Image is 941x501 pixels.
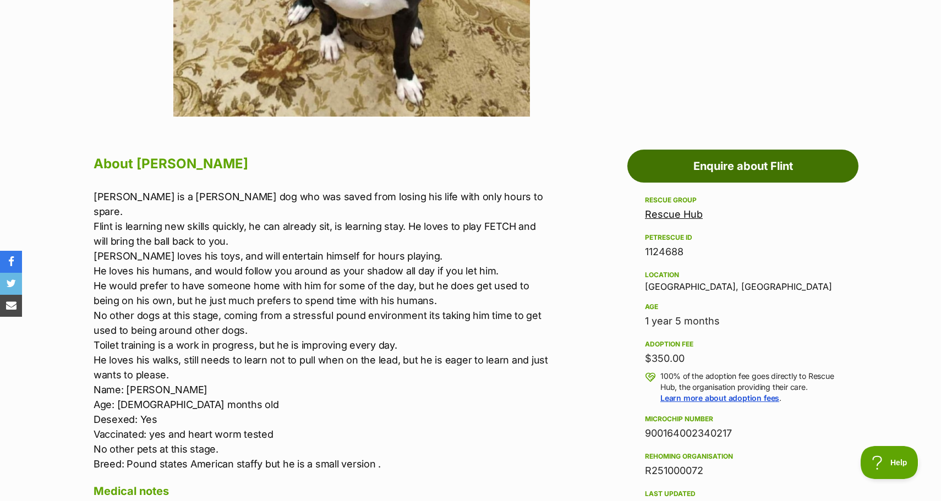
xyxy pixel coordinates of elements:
[645,302,841,311] div: Age
[645,426,841,441] div: 900164002340217
[645,340,841,349] div: Adoption fee
[645,208,703,220] a: Rescue Hub
[645,313,841,329] div: 1 year 5 months
[645,351,841,366] div: $350.00
[645,268,841,291] div: [GEOGRAPHIC_DATA], [GEOGRAPHIC_DATA]
[645,244,841,260] div: 1124688
[94,189,548,471] p: [PERSON_NAME] is a [PERSON_NAME] dog who was saved from losing his life with only hours to spare....
[645,233,841,242] div: PetRescue ID
[645,452,841,461] div: Rehoming organisation
[660,371,841,404] p: 100% of the adoption fee goes directly to Rescue Hub, the organisation providing their care. .
[645,489,841,498] div: Last updated
[645,463,841,478] div: R251000072
[645,415,841,423] div: Microchip number
[645,271,841,279] div: Location
[94,484,548,498] h4: Medical notes
[627,150,858,183] a: Enquire about Flint
[660,393,779,403] a: Learn more about adoption fees
[645,196,841,205] div: Rescue group
[94,152,548,176] h2: About [PERSON_NAME]
[861,446,919,479] iframe: Help Scout Beacon - Open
